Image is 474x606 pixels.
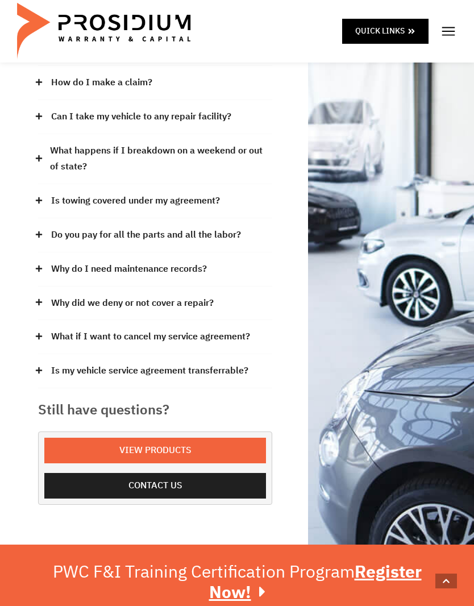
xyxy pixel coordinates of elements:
[51,295,214,312] a: Why did we deny or not cover a repair?
[38,354,272,388] div: Is my vehicle service agreement transferrable?
[38,134,272,185] div: What happens if I breakdown on a weekend or out of state?
[38,320,272,354] div: What if I want to cancel my service agreement?
[50,143,272,176] a: What happens if I breakdown on a weekend or out of state?
[38,218,272,252] div: Do you pay for all the parts and all the labor?
[38,287,272,321] div: Why did we deny or not cover a repair?
[51,193,220,209] a: Is towing covered under my agreement?
[38,100,272,134] div: Can I take my vehicle to any repair facility?
[51,227,241,243] a: Do you pay for all the parts and all the labor?
[342,19,429,43] a: Quick Links
[38,252,272,287] div: Why do I need maintenance records?
[51,261,207,277] a: Why do I need maintenance records?
[51,329,250,345] a: What if I want to cancel my service agreement?
[38,184,272,218] div: Is towing covered under my agreement?
[51,74,152,91] a: How do I make a claim?
[51,363,248,379] a: Is my vehicle service agreement transferrable?
[38,66,272,100] div: How do I make a claim?
[128,478,182,494] span: Contact us
[38,400,272,420] h3: Still have questions?
[209,559,422,605] u: Register Now!
[44,438,266,463] a: View Products
[119,442,192,459] span: View Products
[355,24,405,38] span: Quick Links
[32,562,442,603] div: PWC F&I Training Certification Program
[51,109,231,125] a: Can I take my vehicle to any repair facility?
[44,473,266,499] a: Contact us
